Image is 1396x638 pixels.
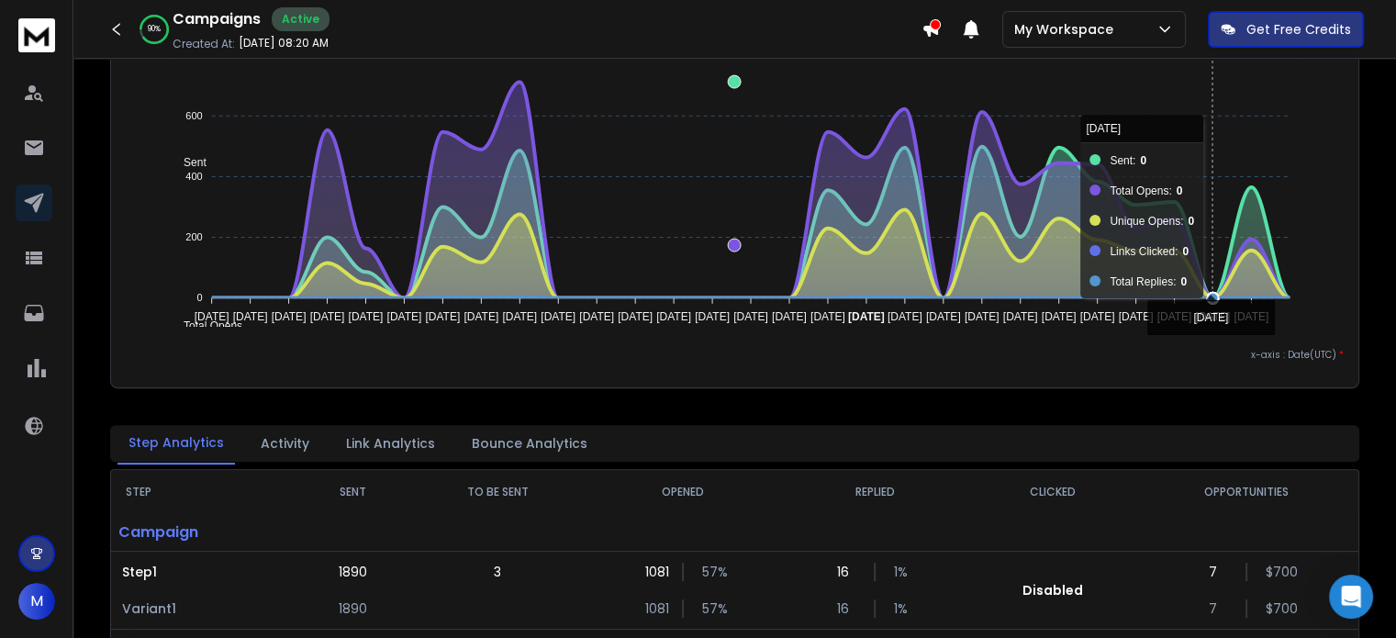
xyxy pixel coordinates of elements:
[461,423,598,464] button: Bounce Analytics
[1080,310,1115,323] tspan: [DATE]
[197,292,203,303] tspan: 0
[645,563,664,581] p: 1081
[408,470,586,514] th: TO BE SENT
[339,599,367,618] p: 1890
[272,310,307,323] tspan: [DATE]
[186,171,203,182] tspan: 400
[297,470,408,514] th: SENT
[733,310,768,323] tspan: [DATE]
[1042,310,1077,323] tspan: [DATE]
[645,599,664,618] p: 1081
[894,599,912,618] p: 1 %
[111,514,297,551] p: Campaign
[965,310,1000,323] tspan: [DATE]
[170,156,207,169] span: Sent
[310,310,345,323] tspan: [DATE]
[111,470,297,514] th: STEP
[126,348,1344,362] p: x-axis : Date(UTC)
[239,36,329,50] p: [DATE] 08:20 AM
[657,310,692,323] tspan: [DATE]
[1003,310,1038,323] tspan: [DATE]
[1196,310,1231,323] tspan: [DATE]
[18,583,55,620] button: M
[339,563,367,581] p: 1890
[1234,310,1269,323] tspan: [DATE]
[702,599,720,618] p: 57 %
[122,599,286,618] p: Variant 1
[772,310,807,323] tspan: [DATE]
[837,599,855,618] p: 16
[195,310,229,323] tspan: [DATE]
[1157,310,1192,323] tspan: [DATE]
[1246,20,1351,39] p: Get Free Credits
[233,310,268,323] tspan: [DATE]
[186,231,203,242] tspan: 200
[702,563,720,581] p: 57 %
[250,423,320,464] button: Activity
[1266,599,1284,618] p: $ 700
[186,50,203,61] tspan: 800
[503,310,538,323] tspan: [DATE]
[587,470,779,514] th: OPENED
[1014,20,1121,39] p: My Workspace
[1208,11,1364,48] button: Get Free Credits
[170,319,242,332] span: Total Opens
[173,8,261,30] h1: Campaigns
[18,18,55,52] img: logo
[848,310,885,323] tspan: [DATE]
[272,7,329,31] div: Active
[1209,563,1227,581] p: 7
[1329,575,1373,619] div: Open Intercom Messenger
[426,310,461,323] tspan: [DATE]
[349,310,384,323] tspan: [DATE]
[1134,470,1358,514] th: OPPORTUNITIES
[1119,310,1154,323] tspan: [DATE]
[888,310,922,323] tspan: [DATE]
[542,310,576,323] tspan: [DATE]
[1266,563,1284,581] p: $ 700
[122,563,286,581] p: Step 1
[117,422,235,465] button: Step Analytics
[926,310,961,323] tspan: [DATE]
[387,310,422,323] tspan: [DATE]
[695,310,730,323] tspan: [DATE]
[810,310,845,323] tspan: [DATE]
[619,310,653,323] tspan: [DATE]
[335,423,446,464] button: Link Analytics
[580,310,615,323] tspan: [DATE]
[837,563,855,581] p: 16
[494,563,501,581] p: 3
[1209,599,1227,618] p: 7
[186,110,203,121] tspan: 600
[173,37,235,51] p: Created At:
[894,563,912,581] p: 1 %
[1022,581,1083,599] p: Disabled
[148,24,161,35] p: 90 %
[464,310,499,323] tspan: [DATE]
[971,470,1134,514] th: CLICKED
[779,470,971,514] th: REPLIED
